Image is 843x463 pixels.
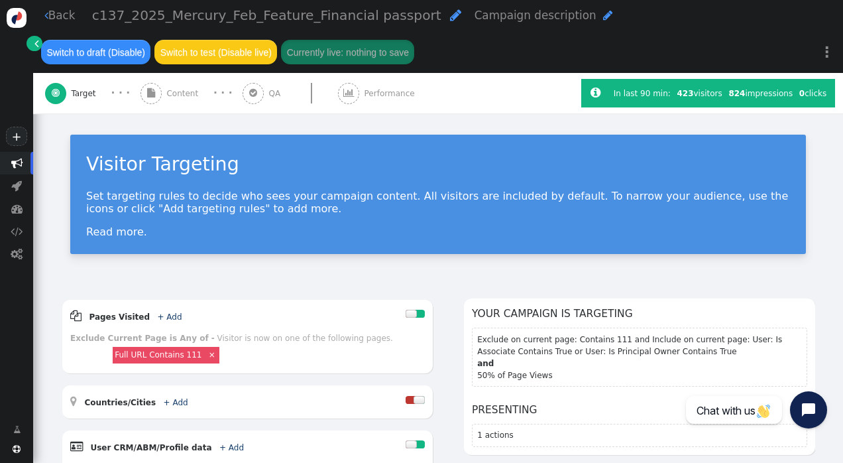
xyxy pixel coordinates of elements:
[90,443,211,452] b: User CRM/ABM/Profile data
[140,73,243,113] a:  Content · · ·
[249,88,257,98] span: 
[71,88,100,99] span: Target
[11,180,22,191] span: 
[70,441,83,452] span: 
[70,310,82,321] span: 
[89,312,150,322] b: Pages Visited
[728,89,793,98] span: impressions
[6,127,27,146] a: +
[243,73,338,113] a:  QA
[166,88,203,99] span: Content
[13,445,21,453] span: 
[70,334,215,343] b: Exclude Current Page is Any of -
[674,88,726,99] div: visitors
[213,86,233,101] div: · · ·
[338,73,440,113] a:  Performance
[164,398,188,407] a: + Add
[11,203,23,214] span: 
[11,157,23,168] span: 
[70,398,206,407] a:  Countries/Cities + Add
[477,430,514,440] span: 1 actions
[44,10,48,21] span: 
[70,443,262,452] a:  User CRM/ABM/Profile data + Add
[281,40,414,64] button: Currently live: nothing to save
[86,151,790,179] div: Visitor Targeting
[477,358,802,369] b: and
[450,9,461,22] span: 
[590,87,600,99] span: 
[111,86,131,101] div: · · ·
[472,306,807,322] h6: Your campaign is targeting
[86,190,790,215] p: Set targeting rules to decide who sees your campaign content. All visitors are included by defaul...
[5,419,28,440] a: 
[154,40,277,64] button: Switch to test (Disable live)
[614,88,674,99] div: In last 90 min:
[147,88,155,98] span: 
[603,10,612,21] span: 
[84,398,156,407] b: Countries/Cities
[207,349,217,360] a: ×
[41,40,150,64] button: Switch to draft (Disable)
[811,33,843,72] a: ⋮
[70,312,200,322] a:  Pages Visited + Add
[7,8,27,28] img: logo-icon.svg
[52,88,60,98] span: 
[27,36,42,51] a: 
[799,89,826,98] span: clicks
[728,89,745,98] b: 824
[86,226,147,238] a: Read more.
[219,443,244,452] a: + Add
[11,226,23,237] span: 
[343,88,354,98] span: 
[70,396,77,407] span: 
[365,88,420,99] span: Performance
[11,248,23,259] span: 
[157,312,182,322] a: + Add
[217,334,393,343] div: Visitor is now on one of the following pages.
[269,88,286,99] span: QA
[45,73,140,113] a:  Target · · ·
[472,403,807,418] h6: Presenting
[115,350,201,360] a: Full URL Contains 111
[44,7,76,24] a: Back
[677,89,693,98] b: 423
[34,38,38,50] span: 
[13,424,21,436] span: 
[472,328,807,386] section: Exclude on current page: Contains 111 and Include on current page: User: Is Associate Contains Tr...
[92,7,441,23] span: c137_2025_Mercury_Feb_Feature_Financial passport
[475,9,596,22] span: Campaign description
[799,89,805,98] b: 0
